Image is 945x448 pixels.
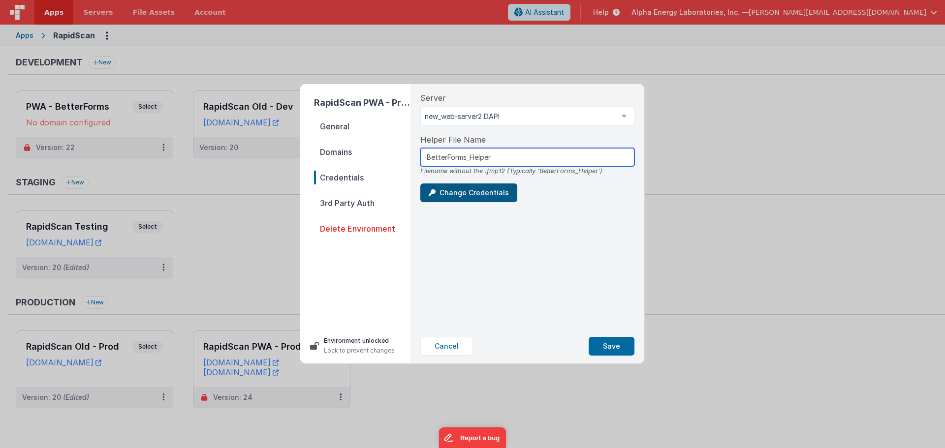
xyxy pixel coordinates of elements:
[420,183,517,202] button: Change Credentials
[439,427,506,448] iframe: Marker.io feedback button
[324,346,395,356] p: Lock to prevent changes
[420,337,473,356] button: Cancel
[420,92,446,104] span: Server
[314,222,410,236] span: Delete Environment
[314,145,410,159] span: Domains
[324,336,395,346] p: Environment unlocked
[420,166,634,176] div: Filename without the .fmp12 (Typically 'BetterForms_Helper')
[425,112,614,121] span: new_web-server2 DAPI
[314,119,410,133] span: General
[314,171,410,184] span: Credentials
[420,134,486,146] span: Helper File Name
[589,337,634,356] button: Save
[314,96,410,110] h2: RapidScan PWA - Prod
[420,148,634,166] input: Enter BetterForms Helper Name
[314,196,410,210] span: 3rd Party Auth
